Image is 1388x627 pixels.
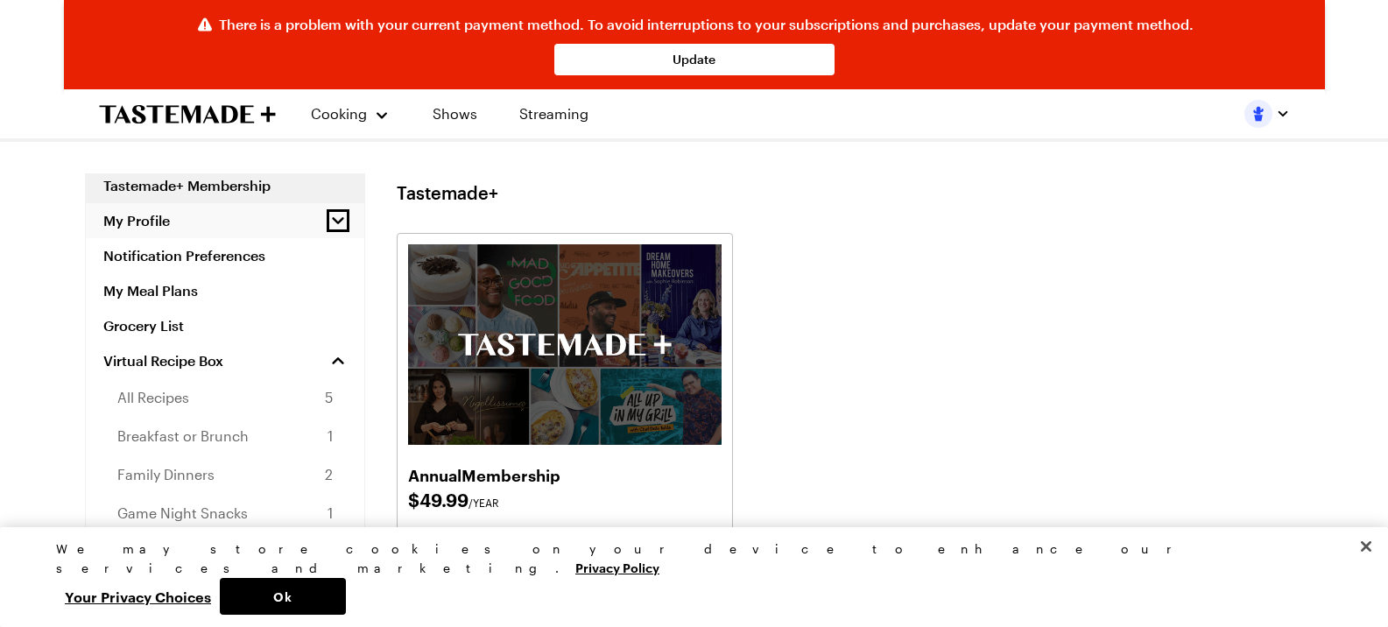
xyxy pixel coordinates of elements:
[86,417,364,455] a: Breakfast or Brunch1
[219,14,1194,35] span: There is a problem with your current payment method. To avoid interruptions to your subscriptions...
[117,387,189,408] span: All Recipes
[86,273,364,308] a: My Meal Plans
[575,559,659,575] a: More information about your privacy, opens in a new tab
[117,426,249,447] span: Breakfast or Brunch
[56,539,1317,578] div: We may store cookies on your device to enhance our services and marketing.
[86,378,364,417] a: All Recipes5
[328,503,333,524] span: 1
[86,343,364,378] a: Virtual Recipe Box
[99,104,276,124] a: To Tastemade Home Page
[86,308,364,343] a: Grocery List
[86,238,364,273] a: Notification Preferences
[325,464,333,485] span: 2
[103,212,170,229] span: My Profile
[220,578,346,615] button: Ok
[469,497,499,509] span: /YEAR
[408,487,722,511] span: $ 49.99
[117,503,248,524] span: Game Night Snacks
[56,578,220,615] button: Your Privacy Choices
[415,89,495,138] a: Shows
[117,464,215,485] span: Family Dinners
[502,89,606,138] a: Streaming
[328,426,333,447] span: 1
[103,352,223,370] span: Virtual Recipe Box
[325,387,333,408] span: 5
[311,93,391,135] button: Cooking
[1347,527,1385,566] button: Close
[86,203,364,238] button: My Profile
[554,44,835,75] a: Update
[1244,100,1272,128] img: Profile picture
[56,539,1317,615] div: Privacy
[397,182,498,203] h1: Tastemade+
[86,168,364,203] a: Tastemade+ Membership
[86,455,364,494] a: Family Dinners2
[408,462,722,487] h2: Annual Membership
[311,105,367,122] span: Cooking
[1244,100,1290,128] button: Profile picture
[86,494,364,532] a: Game Night Snacks1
